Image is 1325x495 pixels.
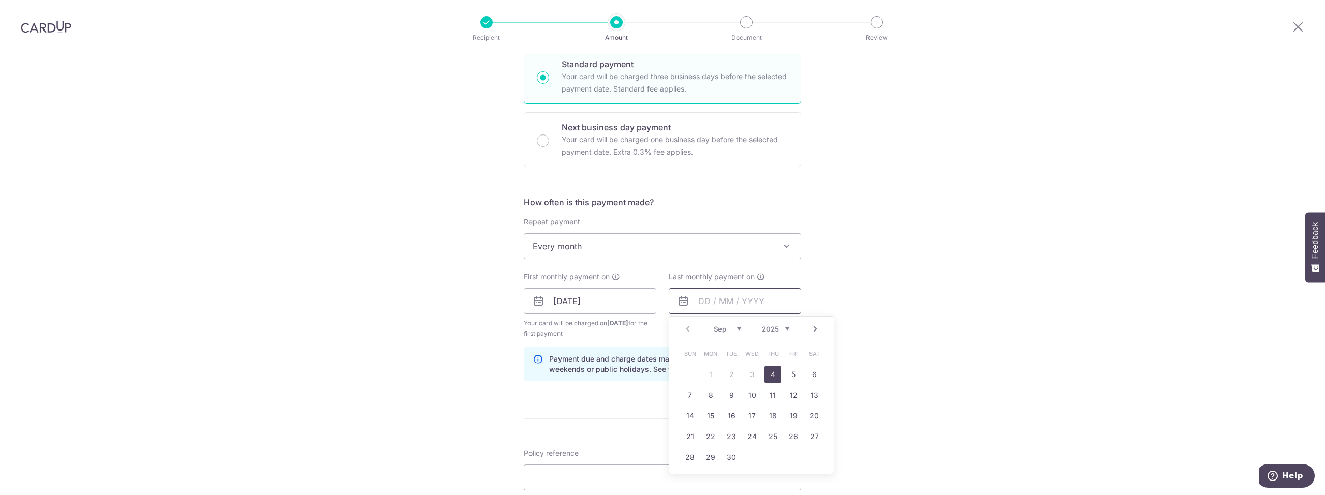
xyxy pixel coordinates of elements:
[806,387,822,403] a: 13
[682,428,698,445] a: 21
[764,408,781,424] a: 18
[1259,464,1315,490] iframe: Opens a widget where you can find more information
[764,366,781,383] a: 4
[562,133,788,158] p: Your card will be charged one business day before the selected payment date. Extra 0.3% fee applies.
[702,428,719,445] a: 22
[524,272,610,282] span: First monthly payment on
[578,33,655,43] p: Amount
[708,33,785,43] p: Document
[1305,212,1325,282] button: Feedback - Show survey
[524,217,580,227] label: Repeat payment
[785,366,802,383] a: 5
[549,354,792,374] p: Payment due and charge dates may be adjusted if it falls on weekends or public holidays. See fina...
[524,196,801,208] h5: How often is this payment made?
[562,58,788,70] p: Standard payment
[607,319,628,327] span: [DATE]
[702,408,719,424] a: 15
[838,33,915,43] p: Review
[806,366,822,383] a: 6
[723,387,740,403] a: 9
[524,288,656,314] input: DD / MM / YYYY
[524,448,579,458] label: Policy reference
[1311,222,1320,259] span: Feedback
[785,387,802,403] a: 12
[682,408,698,424] a: 14
[764,387,781,403] a: 11
[785,346,802,362] span: Friday
[723,408,740,424] a: 16
[21,21,71,33] img: CardUp
[723,346,740,362] span: Tuesday
[806,428,822,445] a: 27
[682,346,698,362] span: Sunday
[723,449,740,466] a: 30
[682,449,698,466] a: 28
[669,272,755,282] span: Last monthly payment on
[764,346,781,362] span: Thursday
[702,346,719,362] span: Monday
[809,323,821,335] a: Next
[785,428,802,445] a: 26
[744,408,760,424] a: 17
[744,428,760,445] a: 24
[744,387,760,403] a: 10
[744,346,760,362] span: Wednesday
[806,346,822,362] span: Saturday
[524,318,656,339] span: Your card will be charged on
[682,387,698,403] a: 7
[702,449,719,466] a: 29
[669,288,801,314] input: DD / MM / YYYY
[448,33,525,43] p: Recipient
[785,408,802,424] a: 19
[723,428,740,445] a: 23
[524,234,801,259] span: Every month
[764,428,781,445] a: 25
[562,121,788,133] p: Next business day payment
[562,70,788,95] p: Your card will be charged three business days before the selected payment date. Standard fee appl...
[702,387,719,403] a: 8
[806,408,822,424] a: 20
